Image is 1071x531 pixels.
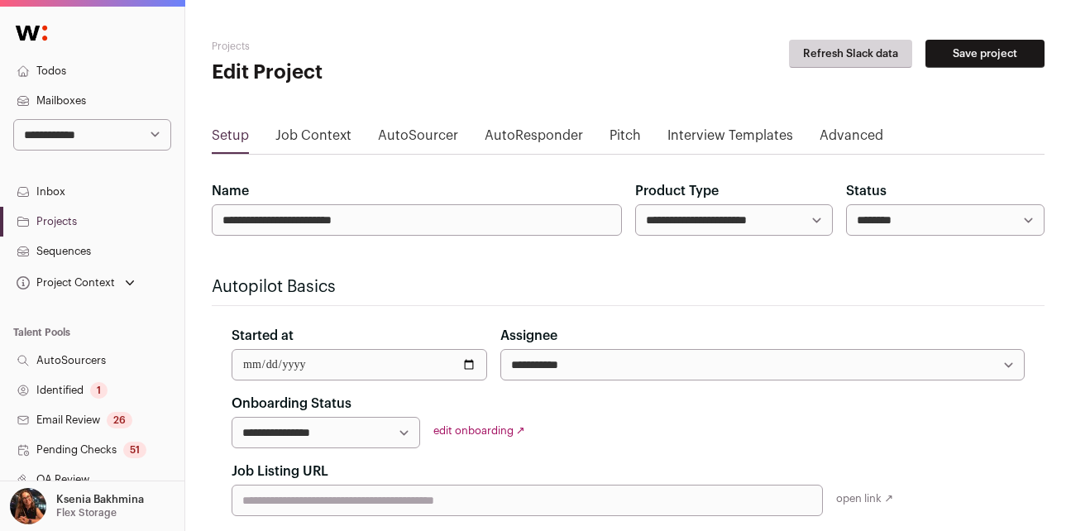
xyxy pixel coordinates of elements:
label: Name [212,181,249,201]
a: Pitch [610,126,641,152]
a: edit onboarding ↗ [433,425,525,436]
label: Onboarding Status [232,394,351,414]
label: Started at [232,326,294,346]
label: Job Listing URL [232,462,328,481]
a: AutoSourcer [378,126,458,152]
p: Flex Storage [56,506,117,519]
a: Advanced [820,126,883,152]
div: Project Context [13,276,115,289]
button: Save project [925,40,1045,68]
div: 51 [123,442,146,458]
img: Wellfound [7,17,56,50]
a: Interview Templates [667,126,793,152]
h1: Edit Project [212,60,490,86]
label: Product Type [635,181,719,201]
h2: Projects [212,40,490,53]
button: Refresh Slack data [789,40,912,68]
button: Open dropdown [7,488,147,524]
h2: Autopilot Basics [212,275,1045,299]
label: Assignee [500,326,557,346]
label: Status [846,181,887,201]
div: 26 [107,412,132,428]
a: Setup [212,126,249,152]
a: AutoResponder [485,126,583,152]
p: Ksenia Bakhmina [56,493,144,506]
div: 1 [90,382,108,399]
a: Job Context [275,126,351,152]
img: 13968079-medium_jpg [10,488,46,524]
button: Open dropdown [13,271,138,294]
